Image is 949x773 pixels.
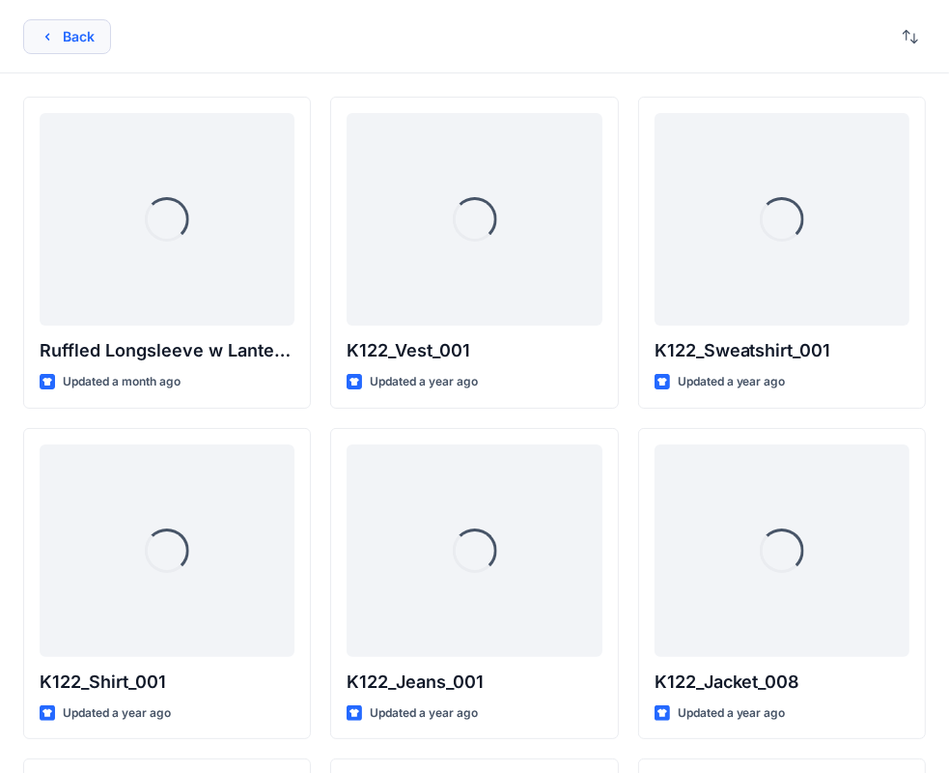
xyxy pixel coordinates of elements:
[655,337,909,364] p: K122_Sweatshirt_001
[347,337,601,364] p: K122_Vest_001
[63,703,171,724] p: Updated a year ago
[63,372,181,392] p: Updated a month ago
[678,703,786,724] p: Updated a year ago
[678,372,786,392] p: Updated a year ago
[347,669,601,696] p: K122_Jeans_001
[370,703,478,724] p: Updated a year ago
[40,337,294,364] p: Ruffled Longsleeve w Lantern Sleeve
[40,669,294,696] p: K122_Shirt_001
[23,19,111,54] button: Back
[370,372,478,392] p: Updated a year ago
[655,669,909,696] p: K122_Jacket_008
